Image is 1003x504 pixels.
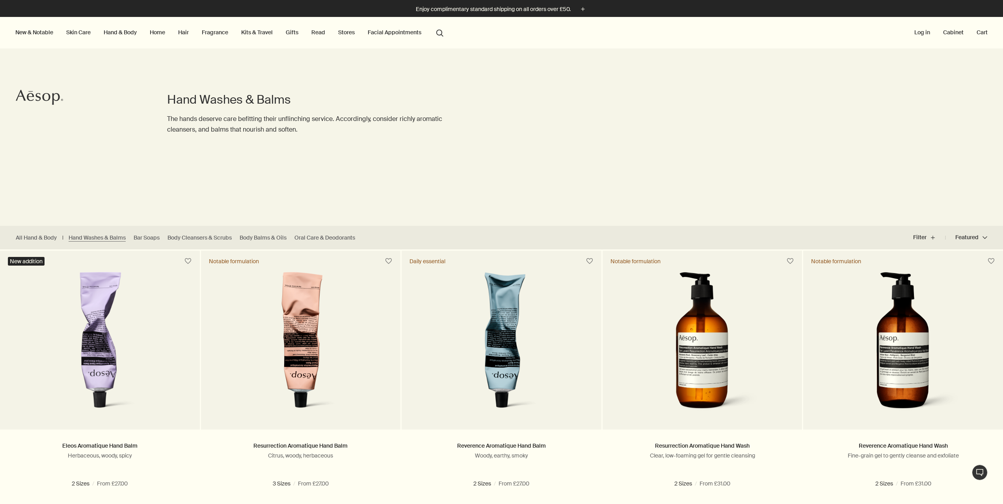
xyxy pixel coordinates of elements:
span: / [486,493,488,503]
img: Resurrection Aromatique Hand Wash with pump [644,272,761,418]
span: / [84,493,86,503]
div: Daily essential [409,258,445,265]
div: Enhance Your Experience! [376,50,633,172]
button: Save to cabinet [181,254,195,268]
span: 500 mL refill [908,480,943,487]
span: 500 mL refill [707,480,742,487]
button: Cart [975,27,989,37]
button: Stores [337,27,356,37]
a: Resurrection Aromatique Hand Wash [655,442,750,449]
a: Skin Care [65,27,92,37]
nav: primary [14,17,447,48]
div: Notable formulation [209,258,259,265]
a: All Hand & Body [16,234,57,242]
p: Enjoy complimentary standard shipping on all orders over £50. [416,5,571,13]
span: £36.00 per 100 ml [491,493,536,503]
button: Live Assistance [972,465,988,480]
button: Save to cabinet [381,254,396,268]
img: Eleos Aromatique Hand Balm in a purple aluminium tube. [38,272,161,418]
a: Hand & Body [102,27,138,37]
a: Resurrection Aromatique Hand Wash with pump [603,272,802,430]
a: Resurrection Aromatique Hand Balm in aluminium tube [201,272,401,430]
a: Body Balms & Oils [240,234,287,242]
span: £36.00 per 100 ml [89,493,134,503]
button: Save to cabinet [582,254,597,268]
span: 500 mL [668,480,692,487]
p: Fine-grain gel to gently cleanse and exfoliate [815,452,991,459]
img: Reverence Aromatique Hand Balm in aluminium tube [440,272,563,418]
a: Gifts [284,27,300,37]
span: £33.00 [869,493,887,503]
button: New & Notable [14,27,55,37]
div: Notable formulation [610,258,661,265]
span: / [890,493,892,503]
a: More information about your privacy, opens in a new tab [448,125,476,131]
a: Hand Washes & Balms [69,234,126,242]
div: New addition [8,257,45,266]
p: Citrus, woody, herbaceous [213,452,389,459]
a: Home [148,27,167,37]
span: £27.00 [266,493,282,503]
a: Hair [177,27,190,37]
nav: supplementary [913,17,989,48]
a: Eleos Aromatique Hand Balm [62,442,138,449]
button: Open search [433,25,447,40]
span: / [689,493,691,503]
button: Cookies Settings, Opens the preference center dialog [388,141,441,157]
p: Clear, low-foaming gel for gentle cleansing [614,452,791,459]
span: £27.00 [65,493,81,503]
span: 75 mL [255,480,275,487]
span: 120 mL [329,480,351,487]
a: Cabinet [942,27,965,37]
button: Save to cabinet [783,254,797,268]
span: 500 mL [869,480,893,487]
a: Aesop [14,87,65,109]
a: Kits & Travel [240,27,274,37]
span: 75mL [74,480,92,487]
a: Bar Soaps [134,234,160,242]
button: Enjoy complimentary standard shipping on all orders over £50. [416,5,587,14]
a: Reverence Aromatique Hand Wash with pump [803,272,1003,430]
span: 500 mL [290,480,314,487]
a: Read [310,27,327,37]
span: £36.00 per 100 ml [290,493,335,503]
button: Save to cabinet [984,254,998,268]
img: Reverence Aromatique Hand Wash with pump [844,272,962,418]
a: Resurrection Aromatique Hand Balm [253,442,348,449]
p: Woody, earthy, smoky [413,452,590,459]
span: / [285,493,287,503]
span: £27.00 [467,493,483,503]
a: Body Cleansers & Scrubs [167,234,232,242]
div: Your privacy is important to us so we want to be clear on what information is collected when you ... [388,78,621,132]
a: Reverence Aromatique Hand Balm in aluminium tube [402,272,601,430]
span: £33.00 [669,493,686,503]
svg: Aesop [16,89,63,105]
button: Reject All [508,141,562,158]
span: 75 mL [475,480,494,487]
a: Facial Appointments [366,27,423,37]
div: Notable formulation [811,258,861,265]
a: Reverence Aromatique Hand Balm [457,442,546,449]
button: Allow All [568,141,621,158]
img: Resurrection Aromatique Hand Balm in aluminium tube [239,272,362,418]
button: Log in [913,27,932,37]
a: Oral Care & Deodorants [294,234,355,242]
span: 500 mL [509,480,533,487]
h2: Enhance Your Experience! [376,66,609,78]
p: Herbaceous, woody, spicy [12,452,188,459]
a: Reverence Aromatique Hand Wash [859,442,948,449]
span: 500 mL [107,480,131,487]
span: £6.60 per 100 ml [694,493,736,503]
button: Filter [913,228,945,247]
button: Featured [945,228,987,247]
span: £6.60 per 100 ml [895,493,937,503]
p: The hands deserve care befitting their unflinching service. Accordingly, consider richly aromatic... [167,113,470,135]
h1: Hand Washes & Balms [167,92,470,108]
a: Fragrance [200,27,230,37]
